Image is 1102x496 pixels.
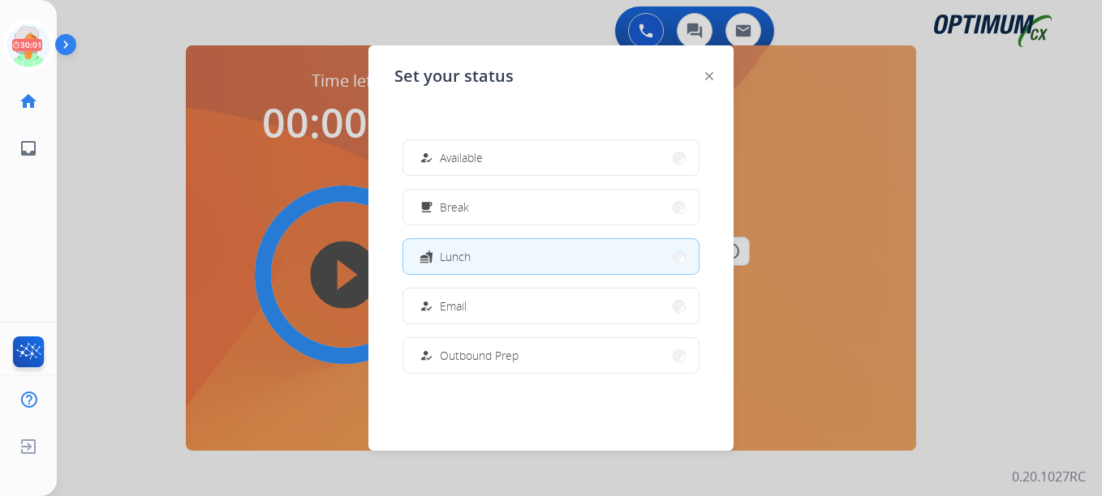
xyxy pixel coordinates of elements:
[420,348,433,362] mat-icon: how_to_reg
[420,200,433,214] mat-icon: free_breakfast
[19,139,38,158] mat-icon: inbox
[394,65,514,88] span: Set your status
[440,347,519,364] span: Outbound Prep
[420,151,433,165] mat-icon: how_to_reg
[440,297,467,314] span: Email
[440,199,469,216] span: Break
[440,149,483,166] span: Available
[403,239,699,274] button: Lunch
[705,72,713,80] img: close-button
[19,92,38,111] mat-icon: home
[1012,467,1086,486] p: 0.20.1027RC
[403,140,699,175] button: Available
[440,248,471,265] span: Lunch
[403,190,699,224] button: Break
[403,338,699,373] button: Outbound Prep
[420,250,433,263] mat-icon: fastfood
[403,289,699,323] button: Email
[420,299,433,313] mat-icon: how_to_reg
